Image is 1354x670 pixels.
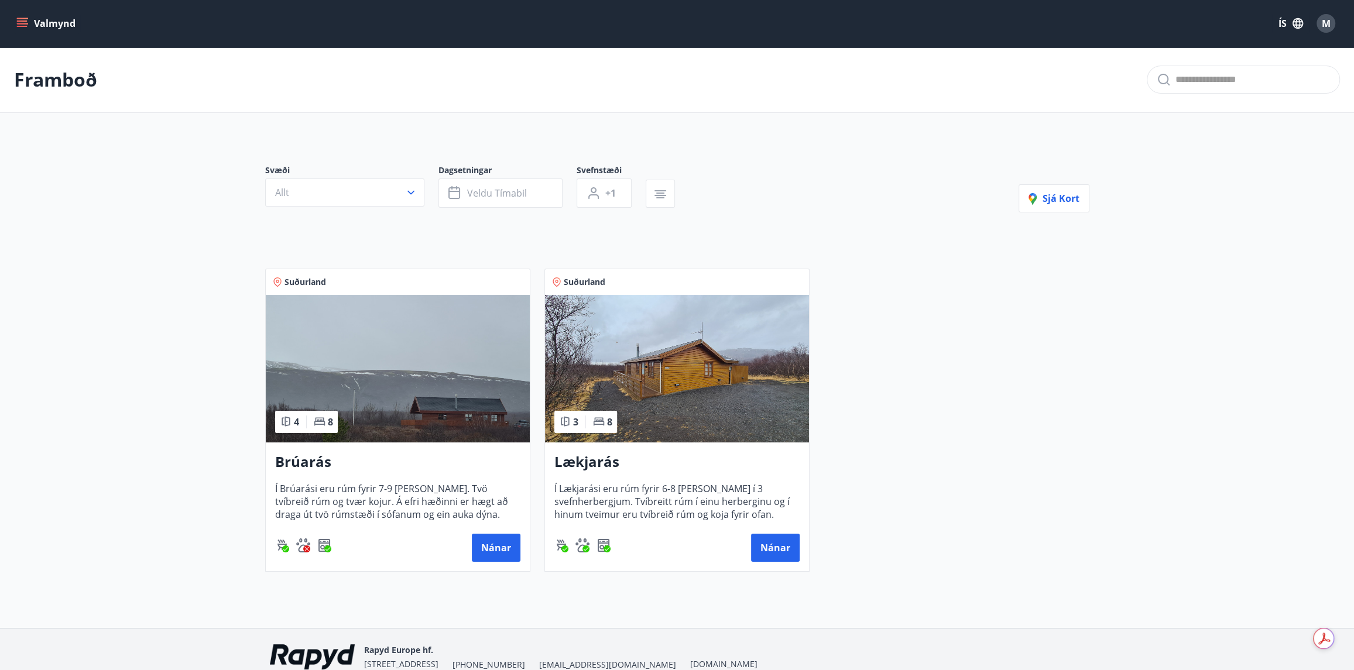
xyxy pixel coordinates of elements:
[275,482,520,521] span: Í Brúarási eru rúm fyrir 7-9 [PERSON_NAME]. Tvö tvíbreið rúm og tvær kojur. Á efri hæðinni er hæg...
[554,452,800,473] h3: Lækjarás
[317,538,331,552] div: Uppþvottavél
[577,178,632,208] button: +1
[554,538,568,552] img: ZXjrS3QKesehq6nQAPjaRuRTI364z8ohTALB4wBr.svg
[266,295,530,442] img: Paella dish
[554,482,800,521] span: Í Lækjarási eru rúm fyrir 6-8 [PERSON_NAME] í 3 svefnherbergjum. Tvíbreitt rúm í einu herberginu ...
[328,415,333,428] span: 8
[1312,9,1340,37] button: M
[364,644,433,655] span: Rapyd Europe hf.
[265,164,438,178] span: Svæði
[597,538,611,552] div: Uppþvottavél
[275,186,289,199] span: Allt
[14,13,80,34] button: menu
[575,538,589,552] img: pxcaIm5dSOV3FS4whs1soiYWTwFQvksT25a9J10C.svg
[284,276,326,288] span: Suðurland
[577,164,646,178] span: Svefnstæði
[1019,184,1089,212] button: Sjá kort
[317,538,331,552] img: 7hj2GulIrg6h11dFIpsIzg8Ak2vZaScVwTihwv8g.svg
[14,67,97,92] p: Framboð
[554,538,568,552] div: Gasgrill
[575,538,589,552] div: Gæludýr
[467,187,527,200] span: Veldu tímabil
[294,415,299,428] span: 4
[573,415,578,428] span: 3
[270,644,355,669] img: ekj9gaOU4bjvQReEWNZ0zEMsCR0tgSDGv48UY51k.png
[265,178,424,207] button: Allt
[472,534,520,562] button: Nánar
[690,658,757,669] a: [DOMAIN_NAME]
[296,538,310,552] img: pxcaIm5dSOV3FS4whs1soiYWTwFQvksT25a9J10C.svg
[564,276,605,288] span: Suðurland
[364,658,438,669] span: [STREET_ADDRESS]
[275,538,289,552] div: Gasgrill
[597,538,611,552] img: 7hj2GulIrg6h11dFIpsIzg8Ak2vZaScVwTihwv8g.svg
[1322,17,1331,30] span: M
[751,534,800,562] button: Nánar
[605,187,616,200] span: +1
[1029,192,1079,205] span: Sjá kort
[607,415,612,428] span: 8
[296,538,310,552] div: Gæludýr
[1272,13,1310,34] button: ÍS
[275,538,289,552] img: ZXjrS3QKesehq6nQAPjaRuRTI364z8ohTALB4wBr.svg
[545,295,809,442] img: Paella dish
[438,178,563,208] button: Veldu tímabil
[275,452,520,473] h3: Brúarás
[438,164,577,178] span: Dagsetningar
